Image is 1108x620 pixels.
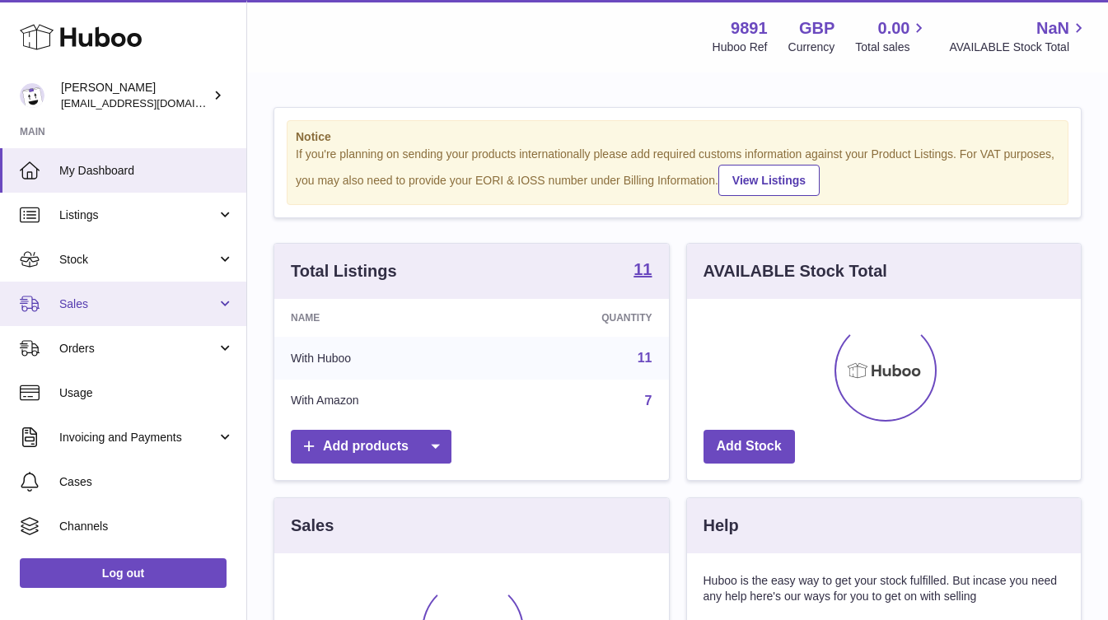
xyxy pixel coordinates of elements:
a: Add Stock [704,430,795,464]
h3: Help [704,515,739,537]
div: Currency [788,40,835,55]
span: [EMAIL_ADDRESS][DOMAIN_NAME] [61,96,242,110]
img: ro@thebitterclub.co.uk [20,83,44,108]
a: Log out [20,558,227,588]
h3: AVAILABLE Stock Total [704,260,887,282]
th: Quantity [490,299,669,337]
span: Channels [59,519,234,534]
span: Listings [59,207,217,223]
p: Huboo is the easy way to get your stock fulfilled. But incase you need any help here's our ways f... [704,573,1065,604]
a: 11 [633,261,652,281]
a: 11 [638,351,652,365]
div: [PERSON_NAME] [61,80,209,111]
span: Usage [59,385,234,401]
h3: Sales [291,515,334,537]
span: Orders [59,341,217,357]
span: NaN [1036,17,1069,40]
span: 0.00 [878,17,910,40]
th: Name [274,299,490,337]
span: Invoicing and Payments [59,430,217,445]
td: With Huboo [274,337,490,380]
h3: Total Listings [291,260,397,282]
div: If you're planning on sending your products internationally please add required customs informati... [296,147,1059,196]
span: Cases [59,474,234,490]
a: NaN AVAILABLE Stock Total [949,17,1088,55]
span: AVAILABLE Stock Total [949,40,1088,55]
a: 0.00 Total sales [855,17,928,55]
strong: 11 [633,261,652,277]
span: Total sales [855,40,928,55]
span: Stock [59,252,217,268]
strong: GBP [799,17,835,40]
a: 7 [645,394,652,408]
span: My Dashboard [59,163,234,179]
strong: 9891 [731,17,768,40]
div: Huboo Ref [713,40,768,55]
a: Add products [291,430,451,464]
strong: Notice [296,129,1059,145]
span: Sales [59,296,217,312]
a: View Listings [718,165,820,196]
td: With Amazon [274,380,490,422]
